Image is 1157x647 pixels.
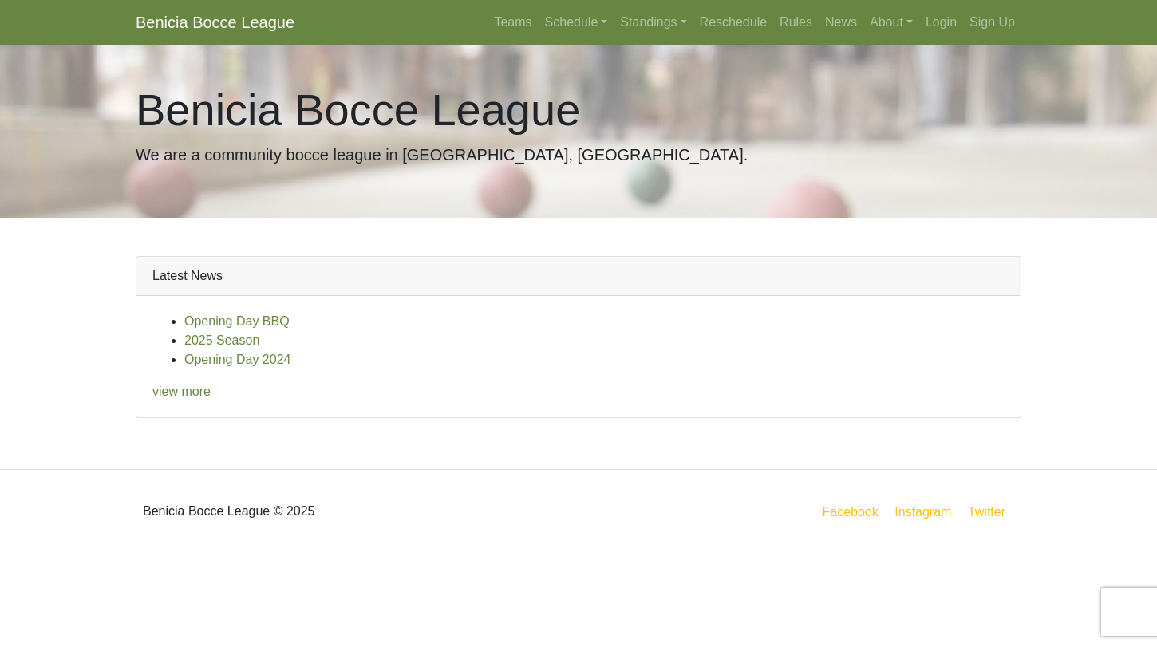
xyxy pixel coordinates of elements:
[136,143,1021,167] p: We are a community bocce league in [GEOGRAPHIC_DATA], [GEOGRAPHIC_DATA].
[488,6,538,38] a: Teams
[136,257,1021,296] div: Latest News
[773,6,819,38] a: Rules
[136,6,294,38] a: Benicia Bocce League
[891,502,954,522] a: Instagram
[539,6,614,38] a: Schedule
[963,6,1021,38] a: Sign Up
[136,83,1021,136] h1: Benicia Bocce League
[152,385,211,398] a: view more
[184,353,290,366] a: Opening Day 2024
[184,314,290,328] a: Opening Day BBQ
[693,6,774,38] a: Reschedule
[184,333,259,347] a: 2025 Season
[819,502,882,522] a: Facebook
[919,6,963,38] a: Login
[965,502,1018,522] a: Twitter
[614,6,693,38] a: Standings
[124,483,578,540] div: Benicia Bocce League © 2025
[819,6,863,38] a: News
[863,6,919,38] a: About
